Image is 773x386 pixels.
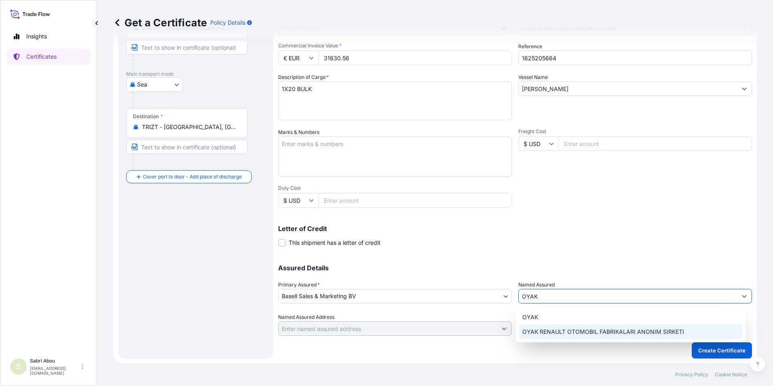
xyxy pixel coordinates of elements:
[133,113,163,120] div: Destination
[737,289,752,303] button: Show suggestions
[30,358,80,364] p: Sabri Abou
[126,77,183,92] button: Select transport
[278,185,512,191] span: Duty Cost
[30,366,80,375] p: [EMAIL_ADDRESS][DOMAIN_NAME]
[142,123,237,131] input: Destination
[518,73,548,81] label: Vessel Name
[278,225,752,232] p: Letter of Credit
[278,281,320,289] span: Primary Assured
[126,71,265,77] p: Main transport mode
[126,140,247,154] input: Text to appear on certificate
[518,128,752,135] span: Freight Cost
[278,313,334,321] label: Named Assured Address
[518,281,555,289] label: Named Assured
[137,81,147,89] span: Sea
[319,51,512,65] input: Enter amount
[698,346,746,354] p: Create Certificate
[522,313,538,321] span: OYAK
[278,128,319,136] label: Marks & Numbers
[518,51,752,65] input: Enter booking reference
[278,42,512,49] span: Commercial Invoice Value
[16,363,21,371] span: S
[126,40,247,55] input: Text to appear on certificate
[518,42,542,51] label: Reference
[519,310,743,339] div: Suggestions
[26,32,47,40] p: Insights
[497,321,511,336] button: Show suggestions
[319,193,512,208] input: Enter amount
[278,265,752,271] p: Assured Details
[113,16,207,29] p: Get a Certificate
[737,81,752,96] button: Show suggestions
[278,73,329,81] label: Description of Cargo
[282,292,356,300] span: Basell Sales & Marketing BV
[715,371,747,378] p: Cookie Notice
[675,371,708,378] p: Privacy Policy
[26,53,57,61] p: Certificates
[559,136,752,151] input: Enter amount
[522,328,684,336] span: OYAK RENAULT OTOMOBIL FABRIKALARI ANONIM SIRKETI
[289,239,380,247] span: This shipment has a letter of credit
[279,321,497,336] input: Named Assured Address
[519,81,737,96] input: Type to search vessel name or IMO
[210,19,245,27] p: Policy Details
[143,173,242,181] span: Cover port to door - Add place of discharge
[519,289,737,303] input: Assured Name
